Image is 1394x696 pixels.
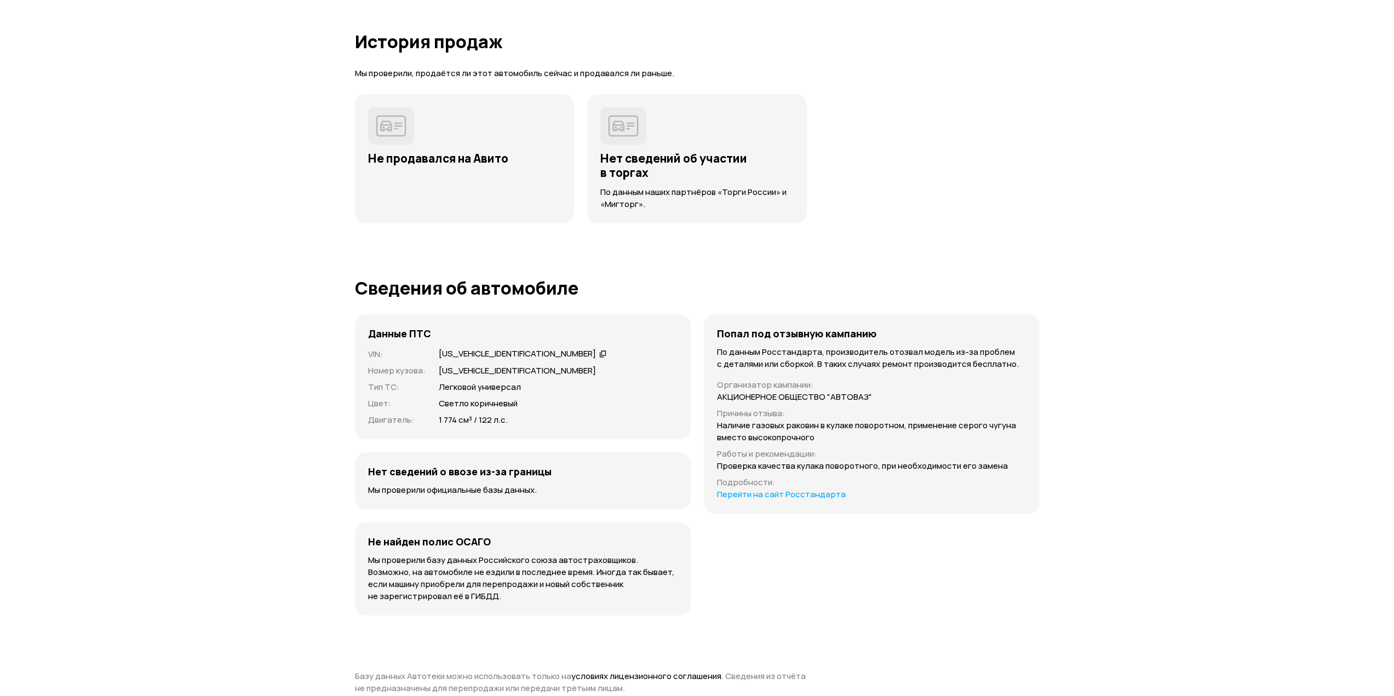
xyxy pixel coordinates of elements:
p: Тип ТС : [368,381,426,393]
p: [US_VEHICLE_IDENTIFICATION_NUMBER] [439,365,596,377]
h1: Сведения об автомобиле [355,278,1040,298]
a: Перейти на сайт Росстандарта [717,488,846,501]
h4: Данные ПТС [368,327,431,340]
p: Наличие газовых раковин в кулаке поворотном, применение серого чугуна вместо высокопрочного [717,419,1026,444]
a: условиях лицензионного соглашения [571,670,721,682]
div: [US_VEHICLE_IDENTIFICATION_NUMBER] [439,348,596,360]
p: Номер кузова : [368,365,426,377]
p: Мы проверили официальные базы данных. [368,484,678,496]
p: Проверка качества кулака поворотного, при необходимости его замена [717,460,1008,472]
p: Мы проверили базу данных Российского союза автостраховщиков. Возможно, на автомобиле не ездили в ... [368,554,678,602]
h4: Попал под отзывную кампанию [717,327,876,340]
p: Светло коричневый [439,398,518,410]
h4: Не найден полис ОСАГО [368,536,491,548]
p: Цвет : [368,398,426,410]
p: VIN : [368,348,426,360]
h3: Не продавался на Авито [368,151,561,165]
p: Базу данных Автотеки можно использовать только на . Сведения из отчёта не предназначены для переп... [355,670,815,694]
p: По данным Росстандарта, производитель отозвал модель из-за проблем с деталями или сборкой. В таки... [717,346,1026,370]
p: Работы и рекомендации : [717,448,1026,460]
p: Организатор кампании : [717,379,1026,391]
p: Причины отзыва : [717,407,1026,419]
p: Подробности : [717,476,1026,488]
p: 1 774 см³ / 122 л.с. [439,414,508,426]
p: Легковой универсал [439,381,521,393]
p: АКЦИОНЕРНОЕ ОБЩЕСТВО "АВТОВАЗ" [717,391,872,403]
p: Мы проверили, продаётся ли этот автомобиль сейчас и продавался ли раньше. [355,68,1040,79]
h1: История продаж [355,32,1040,51]
p: Двигатель : [368,414,426,426]
p: По данным наших партнёров «Торги России» и «Мигторг». [600,186,794,210]
h3: Нет сведений об участии в торгах [600,151,794,180]
h4: Нет сведений о ввозе из-за границы [368,465,552,478]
